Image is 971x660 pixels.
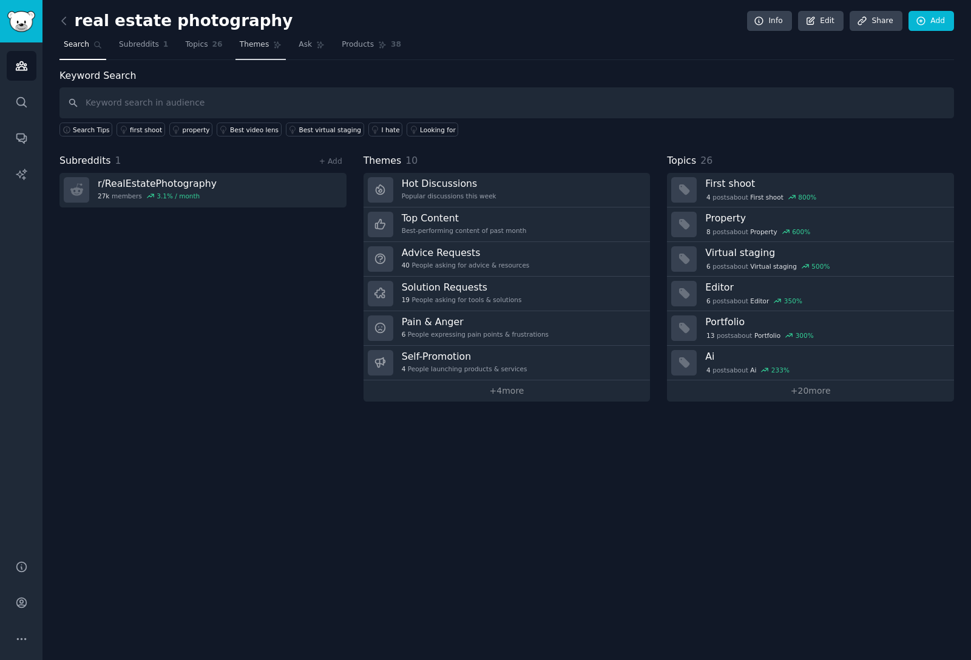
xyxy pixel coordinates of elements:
div: People asking for advice & resources [402,261,530,269]
a: Search [59,35,106,60]
div: property [183,126,210,134]
div: post s about [705,192,817,203]
span: 1 [115,155,121,166]
a: first shoot [117,123,164,136]
input: Keyword search in audience [59,87,954,118]
span: 27k [98,192,109,200]
a: Products38 [337,35,405,60]
button: Search Tips [59,123,112,136]
h3: Property [705,212,946,224]
a: r/RealEstatePhotography27kmembers3.1% / month [59,173,347,207]
div: Looking for [420,126,456,134]
a: Edit [798,11,844,32]
div: 800 % [798,193,816,201]
span: 4 [706,193,711,201]
div: 350 % [784,297,802,305]
span: 4 [706,366,711,374]
span: Topics [667,153,696,169]
div: post s about [705,365,790,375]
div: Best virtual staging [299,126,361,134]
div: Popular discussions this week [402,192,496,200]
h3: Hot Discussions [402,177,496,190]
a: +4more [364,380,651,402]
span: Subreddits [59,153,111,169]
h3: r/ RealEstatePhotography [98,177,217,190]
h3: First shoot [705,177,946,190]
div: post s about [705,226,811,237]
h3: Editor [705,281,946,294]
span: 10 [405,155,418,166]
span: Topics [185,39,208,50]
a: I hate [368,123,403,136]
a: First shoot4postsaboutFirst shoot800% [667,173,954,207]
div: 600 % [792,227,810,236]
div: 233 % [771,366,790,374]
span: 8 [706,227,711,236]
a: Looking for [407,123,458,136]
span: Themes [240,39,269,50]
span: First shoot [750,193,783,201]
span: Themes [364,153,402,169]
h3: Advice Requests [402,246,530,259]
span: Ask [299,39,312,50]
span: 1 [163,39,169,50]
h3: Pain & Anger [402,315,549,328]
span: 40 [402,261,410,269]
a: Info [747,11,792,32]
a: Best virtual staging [286,123,364,136]
a: property [169,123,212,136]
h3: Ai [705,350,946,363]
span: 26 [700,155,712,166]
span: 6 [706,262,711,271]
a: Solution Requests19People asking for tools & solutions [364,277,651,311]
a: Top ContentBest-performing content of past month [364,207,651,242]
span: 26 [212,39,223,50]
div: Best-performing content of past month [402,226,527,235]
span: Subreddits [119,39,159,50]
div: first shoot [130,126,162,134]
div: post s about [705,261,831,272]
span: 6 [706,297,711,305]
div: 300 % [796,331,814,340]
div: People expressing pain points & frustrations [402,330,549,338]
div: 500 % [811,262,830,271]
div: People asking for tools & solutions [402,295,522,304]
a: Pain & Anger6People expressing pain points & frustrations [364,311,651,346]
span: 13 [706,331,714,340]
h3: Virtual staging [705,246,946,259]
span: Portfolio [754,331,780,340]
a: Share [850,11,902,32]
a: Themes [235,35,286,60]
a: + Add [319,157,342,166]
span: Virtual staging [750,262,797,271]
span: Search [64,39,89,50]
div: post s about [705,330,814,341]
span: Search Tips [73,126,110,134]
a: Virtual staging6postsaboutVirtual staging500% [667,242,954,277]
label: Keyword Search [59,70,136,81]
a: Advice Requests40People asking for advice & resources [364,242,651,277]
img: GummySearch logo [7,11,35,32]
div: members [98,192,217,200]
a: Topics26 [181,35,226,60]
h3: Portfolio [705,315,946,328]
span: Ai [750,366,756,374]
div: Best video lens [230,126,279,134]
span: Editor [750,297,769,305]
div: I hate [382,126,400,134]
h3: Top Content [402,212,527,224]
a: Add [908,11,954,32]
span: 19 [402,295,410,304]
a: Self-Promotion4People launching products & services [364,346,651,380]
a: Best video lens [217,123,282,136]
span: Property [750,227,777,236]
a: Editor6postsaboutEditor350% [667,277,954,311]
a: +20more [667,380,954,402]
h3: Solution Requests [402,281,522,294]
span: 38 [391,39,401,50]
a: Property8postsaboutProperty600% [667,207,954,242]
a: Hot DiscussionsPopular discussions this week [364,173,651,207]
span: 4 [402,365,406,373]
span: 6 [402,330,406,338]
div: 3.1 % / month [157,192,200,200]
